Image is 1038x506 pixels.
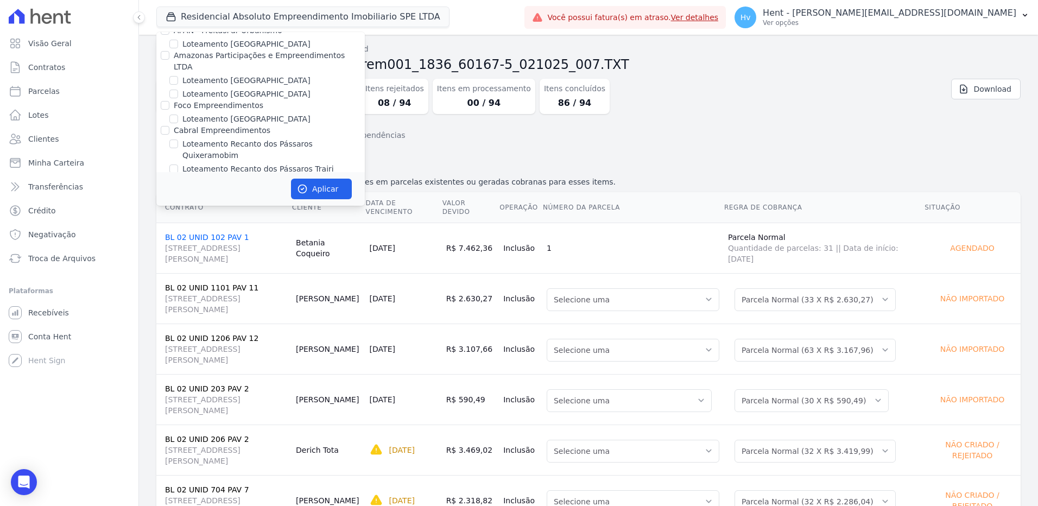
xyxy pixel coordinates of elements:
th: Número da Parcela [542,192,724,223]
label: Loteamento [GEOGRAPHIC_DATA] [182,39,311,50]
label: Foco Empreendimentos [174,101,263,110]
td: Betania Coqueiro [292,223,365,273]
span: Minha Carteira [28,157,84,168]
a: BL 02 UNID 203 PAV 2 [165,384,249,393]
td: R$ 3.107,66 [442,324,499,374]
a: Clientes [4,128,134,150]
span: Você possui fatura(s) em atraso. [547,12,718,23]
p: [DATE] [389,495,415,506]
button: Hv Hent - [PERSON_NAME][EMAIL_ADDRESS][DOMAIN_NAME] Ver opções [726,2,1038,33]
span: Quantidade de parcelas: 31 || Data de início: [DATE] [728,243,920,264]
a: Minha Carteira [4,152,134,174]
a: BL 02 UNID 102 PAV 1[STREET_ADDRESS][PERSON_NAME] [165,233,287,264]
td: R$ 3.469,02 [442,425,499,475]
div: Não importado [928,392,1016,407]
a: BL 02 UNID 1206 PAV 12 [165,334,258,343]
span: cobrem001_1836_60167-5_021025_007.TXT [338,57,629,72]
td: [PERSON_NAME] [292,273,365,324]
h2: Importação de Remessa: [156,55,1021,74]
td: [PERSON_NAME] [292,374,365,425]
span: [STREET_ADDRESS][PERSON_NAME] [165,293,287,315]
td: Inclusão [499,425,542,475]
a: Download [951,79,1021,99]
span: [STREET_ADDRESS][PERSON_NAME] [165,394,287,416]
p: 8 itens foram rejeitados. Não serão realizadas alterações em parcelas existentes ou geradas cobra... [156,176,1021,188]
th: Valor devido [442,192,499,223]
a: BL 02 UNID 704 PAV 7 [165,485,249,494]
span: Crédito [28,205,56,216]
nav: Breadcrumb [156,43,1021,55]
td: R$ 2.630,27 [442,273,499,324]
a: Ver detalhes [671,13,719,22]
a: Troca de Arquivos [4,248,134,269]
dd: 86 / 94 [544,97,605,110]
th: Regra de Cobrança [724,192,924,223]
dd: 08 / 94 [365,97,424,110]
h2: Lista de itens rejeitados [156,156,1021,172]
span: Contratos [28,62,65,73]
td: [DATE] [365,374,442,425]
span: [STREET_ADDRESS][PERSON_NAME] [165,344,287,365]
div: Não importado [928,341,1016,357]
div: Não importado [928,291,1016,306]
span: Clientes [28,134,59,144]
dt: Itens em processamento [437,83,531,94]
td: [DATE] [365,324,442,374]
div: Agendado [928,241,1016,256]
span: Troca de Arquivos [28,253,96,264]
a: Crédito [4,200,134,222]
label: Cabral Empreendimentos [174,126,270,135]
label: Loteamento Recanto dos Pássaros Trairi [182,163,334,175]
label: Loteamento [GEOGRAPHIC_DATA] [182,113,311,125]
td: [DATE] [365,223,442,273]
th: Operação [499,192,542,223]
a: Recebíveis [4,302,134,324]
a: BL 02 UNID 206 PAV 2 [165,435,249,444]
span: [STREET_ADDRESS][PERSON_NAME] [165,243,287,264]
span: Transferências [28,181,83,192]
div: Não Criado / Rejeitado [928,437,1016,463]
a: Lotes [4,104,134,126]
label: Amazonas Participações e Empreendimentos LTDA [174,51,345,71]
td: Parcela Normal [724,223,924,273]
td: Inclusão [499,223,542,273]
td: R$ 590,49 [442,374,499,425]
a: Visão Geral [4,33,134,54]
div: Open Intercom Messenger [11,469,37,495]
button: Residencial Absoluto Empreendimento Imobiliario SPE LTDA [156,7,450,27]
p: [DATE] [389,445,415,456]
span: Hv [740,14,751,21]
a: Negativação [4,224,134,245]
span: Lotes [28,110,49,121]
th: Situação [924,192,1021,223]
p: Hent - [PERSON_NAME][EMAIL_ADDRESS][DOMAIN_NAME] [763,8,1016,18]
label: Loteamento Recanto dos Pássaros Quixeramobim [182,138,365,161]
span: Visão Geral [28,38,72,49]
span: Recebíveis [28,307,69,318]
a: Conta Hent [4,326,134,347]
a: Contratos [4,56,134,78]
dt: Itens concluídos [544,83,605,94]
td: [DATE] [365,273,442,324]
th: Contrato [156,192,292,223]
label: Loteamento [GEOGRAPHIC_DATA] [182,75,311,86]
a: Parcelas [4,80,134,102]
div: Plataformas [9,284,130,298]
p: Ver opções [763,18,1016,27]
td: [PERSON_NAME] [292,324,365,374]
a: Transferências [4,176,134,198]
td: Inclusão [499,324,542,374]
td: Derich Tota [292,425,365,475]
dt: Itens rejeitados [365,83,424,94]
span: Parcelas [28,86,60,97]
span: Conta Hent [28,331,71,342]
a: BL 02 UNID 1101 PAV 11 [165,283,258,292]
span: [STREET_ADDRESS][PERSON_NAME] [165,445,287,466]
dd: 00 / 94 [437,97,531,110]
td: Inclusão [499,273,542,324]
th: Cliente [292,192,365,223]
span: Negativação [28,229,76,240]
td: Inclusão [499,374,542,425]
label: Loteamento [GEOGRAPHIC_DATA] [182,88,311,100]
button: Aplicar [291,179,352,199]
